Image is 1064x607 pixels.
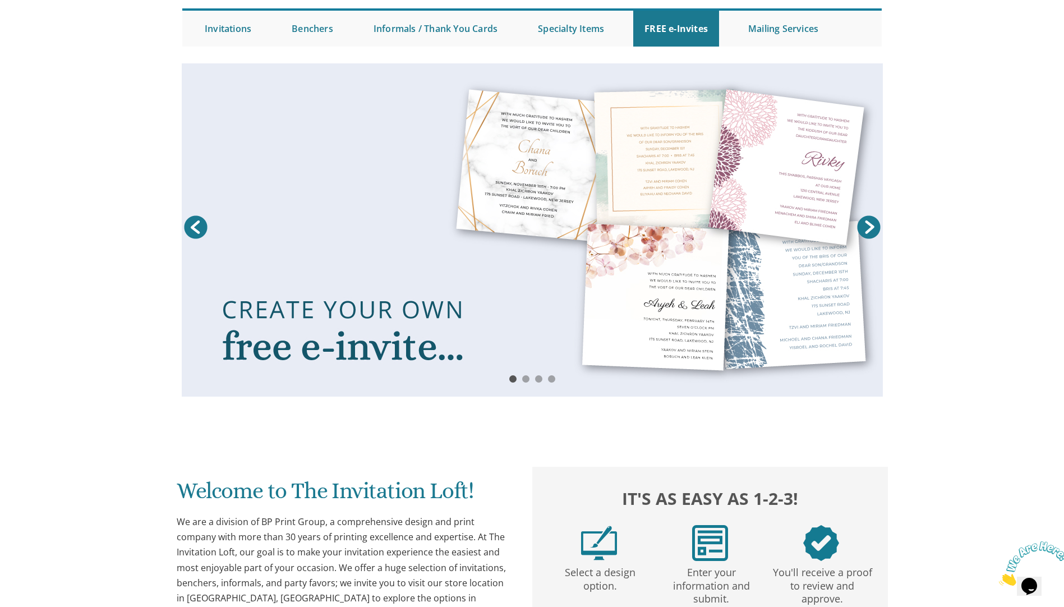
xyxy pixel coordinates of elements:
a: Benchers [280,11,344,47]
h2: It's as easy as 1-2-3! [543,486,877,511]
h1: Welcome to The Invitation Loft! [177,479,510,512]
a: Invitations [194,11,262,47]
a: Prev [182,213,210,241]
p: You'll receive a proof to review and approve. [769,561,876,606]
a: Next [855,213,883,241]
p: Select a design option. [547,561,653,593]
iframe: chat widget [994,537,1064,590]
a: FREE e-Invites [633,11,719,47]
img: Chat attention grabber [4,4,74,49]
a: Specialty Items [527,11,615,47]
img: step3.png [803,525,839,561]
img: step2.png [692,525,728,561]
a: Mailing Services [737,11,830,47]
a: Informals / Thank You Cards [362,11,509,47]
img: step1.png [581,525,617,561]
p: Enter your information and submit. [658,561,764,606]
